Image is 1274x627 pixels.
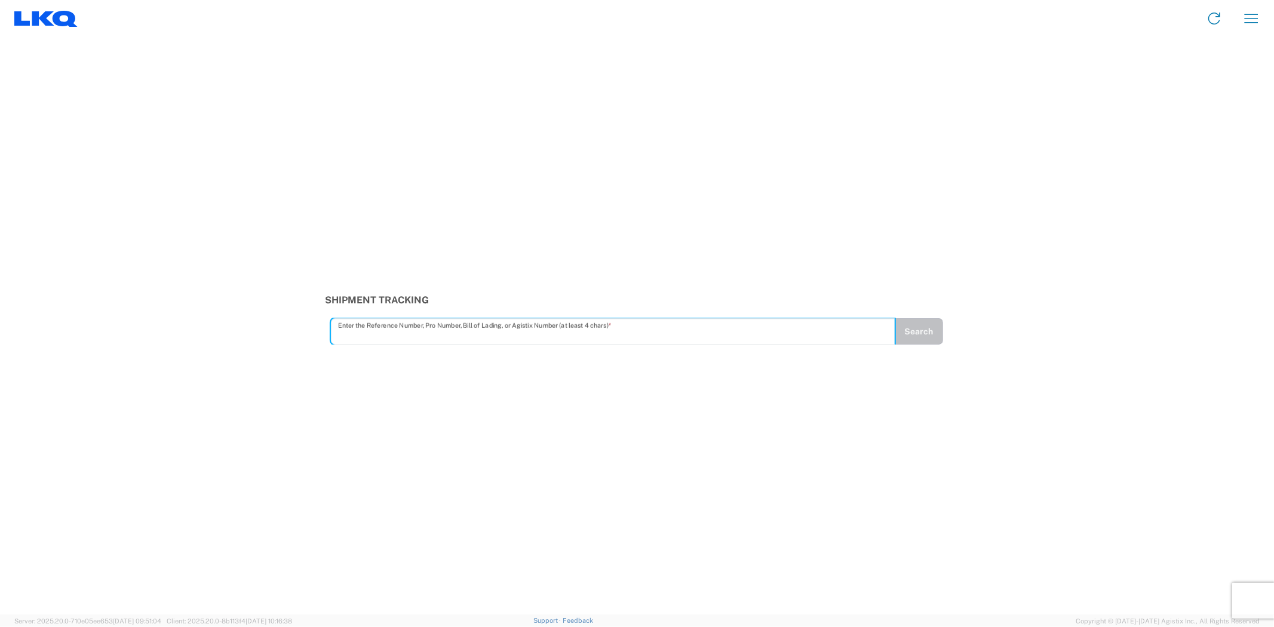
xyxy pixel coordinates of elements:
span: Copyright © [DATE]-[DATE] Agistix Inc., All Rights Reserved [1076,616,1260,626]
a: Support [533,617,563,624]
a: Feedback [563,617,593,624]
span: Server: 2025.20.0-710e05ee653 [14,617,161,625]
span: [DATE] 09:51:04 [113,617,161,625]
span: [DATE] 10:16:38 [245,617,292,625]
span: Client: 2025.20.0-8b113f4 [167,617,292,625]
h3: Shipment Tracking [325,294,950,306]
